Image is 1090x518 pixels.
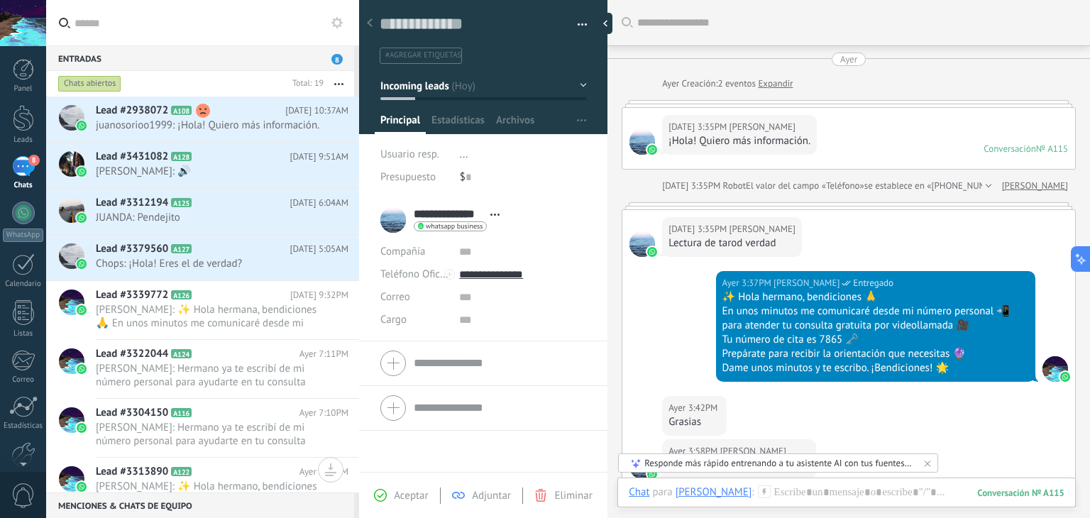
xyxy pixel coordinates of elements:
span: : [752,485,754,500]
span: [DATE] 9:32PM [290,288,348,302]
div: Total: 19 [287,77,324,91]
img: waba.svg [77,364,87,374]
img: waba.svg [647,247,657,257]
span: Lead #2938072 [96,104,168,118]
span: Estadísticas [431,114,485,134]
span: Cargo [380,314,407,325]
span: Julian Cortes (Sales Office) [774,276,839,290]
span: 2 eventos [717,77,755,91]
div: Compañía [380,241,448,263]
a: [PERSON_NAME] [1002,179,1068,193]
img: waba.svg [77,423,87,433]
img: waba.svg [77,167,87,177]
div: Ocultar [598,13,612,34]
span: Lead #3379560 [96,242,168,256]
div: 115 [977,487,1064,499]
span: Lead #3312194 [96,196,168,210]
div: Listas [3,329,44,338]
img: waba.svg [1060,372,1070,382]
span: Correo [380,290,410,304]
div: Chats abiertos [58,75,121,92]
span: Robot [723,180,746,192]
span: [PERSON_NAME]: 🔊 [96,165,321,178]
span: Erick Gonsalez [730,120,796,134]
div: Ayer [662,77,681,91]
span: Julian Cortes [1042,356,1068,382]
span: whatsapp business [426,223,483,230]
div: Tu número de cita es 7865 🗝️ [722,333,1029,347]
img: waba.svg [77,482,87,492]
div: Dame unos minutos y te escribo. ¡Bendiciones! 🌟 [722,361,1029,375]
span: [DATE] 5:05AM [290,242,348,256]
span: Erick Gonsalez [730,222,796,236]
span: El valor del campo «Teléfono» [746,179,864,193]
div: Estadísticas [3,421,44,431]
span: [DATE] 6:04AM [290,196,348,210]
span: A122 [171,467,192,476]
span: Lead #3313890 [96,465,168,479]
img: waba.svg [77,259,87,269]
span: Erick Gonsalez [629,129,655,155]
span: Archivos [496,114,534,134]
span: Entregado [853,276,893,290]
span: Eliminar [554,489,592,502]
a: Lead #3431082 A128 [DATE] 9:51AM [PERSON_NAME]: 🔊 [46,143,359,188]
div: $ [460,166,587,189]
div: WhatsApp [3,228,43,242]
a: Expandir [758,77,793,91]
div: [DATE] 3:35PM [668,222,729,236]
div: Erick Gonsalez [676,485,752,498]
span: [PERSON_NAME]: Hermano ya te escribí de mi número personal para ayudarte en tu consulta personali... [96,362,321,389]
div: Presupuesto [380,166,449,189]
button: Más [324,71,354,97]
div: Leads [3,136,44,145]
div: Creación: [662,77,793,91]
div: Ayer 3:58PM [668,444,720,458]
span: Lead #3304150 [96,406,168,420]
button: Correo [380,286,410,309]
div: Grasias [668,415,720,429]
span: Teléfono Oficina [380,268,454,281]
a: Lead #3339772 A126 [DATE] 9:32PM [PERSON_NAME]: ✨ Hola hermana, bendiciones 🙏 En unos minutos me ... [46,281,359,339]
span: 8 [331,54,343,65]
span: #agregar etiquetas [385,50,461,60]
a: Lead #2938072 A108 [DATE] 10:37AM juanosorioo1999: ¡Hola! Quiero más información. [46,97,359,142]
div: Usuario resp. [380,143,449,166]
span: A124 [171,349,192,358]
span: Usuario resp. [380,148,439,161]
span: Ayer 5:10PM [299,465,348,479]
span: A108 [171,106,192,115]
div: Conversación [984,143,1036,155]
a: Lead #3304150 A116 Ayer 7:10PM [PERSON_NAME]: Hermano ya te escribí de mi número personal para ay... [46,399,359,457]
div: Prepárate para recibir la orientación que necesitas 🔮 [722,347,1029,361]
span: Aceptar [394,489,428,502]
img: waba.svg [647,145,657,155]
span: A126 [171,290,192,299]
span: Presupuesto [380,170,436,184]
span: se establece en «[PHONE_NUMBER]» [864,179,1010,193]
div: Lectura de tarod verdad [668,236,796,250]
span: JUANDA: Pendejito [96,211,321,224]
div: En unos minutos me comunicaré desde mi número personal 📲 para atender tu consulta gratuita por vi... [722,304,1029,333]
span: juanosorioo1999: ¡Hola! Quiero más información. [96,119,321,132]
span: para [653,485,673,500]
div: Cargo [380,309,448,331]
div: ✨ Hola hermano, bendiciones 🙏 [722,290,1029,304]
span: Ayer 7:11PM [299,347,348,361]
span: Erick Gonsalez [720,444,786,458]
div: Entradas [46,45,354,71]
span: Principal [380,114,420,134]
span: [PERSON_NAME]: Hermano ya te escribí de mi número personal para ayudarte en tu consulta personali... [96,421,321,448]
div: № A115 [1036,143,1068,155]
div: [DATE] 3:35PM [662,179,722,193]
span: Adjuntar [472,489,511,502]
img: waba.svg [77,305,87,315]
span: Lead #3339772 [96,288,168,302]
div: [DATE] 3:35PM [668,120,729,134]
div: Correo [3,375,44,385]
img: waba.svg [77,121,87,131]
a: Lead #3312194 A125 [DATE] 6:04AM JUANDA: Pendejito [46,189,359,234]
div: Panel [3,84,44,94]
div: Menciones & Chats de equipo [46,492,354,518]
span: Erick Gonsalez [629,231,655,257]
